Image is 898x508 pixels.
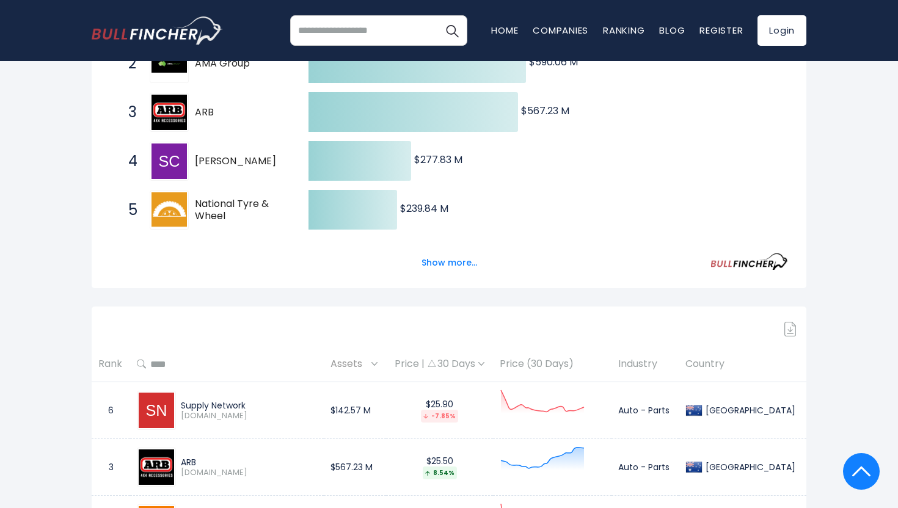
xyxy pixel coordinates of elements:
span: Assets [330,355,368,374]
td: $142.57 M [324,382,387,439]
button: Search [437,15,467,46]
img: ARB [151,95,187,130]
div: -7.85% [421,410,458,423]
span: [DOMAIN_NAME] [181,411,317,421]
div: ARB [181,457,317,468]
img: Schaffer [151,143,187,179]
img: bullfincher logo [92,16,223,45]
td: $567.23 M [324,439,387,496]
td: Auto - Parts [611,439,679,496]
span: 4 [122,151,134,172]
th: Industry [611,346,679,382]
text: $277.83 M [414,153,462,167]
div: Price | 30 Days [393,358,486,371]
span: [DOMAIN_NAME] [181,468,317,478]
span: 5 [122,200,134,220]
a: Companies [533,24,588,37]
img: National Tyre & Wheel [151,192,187,228]
th: Price (30 Days) [493,346,611,382]
span: 3 [122,102,134,123]
span: National Tyre & Wheel [195,198,287,223]
text: $239.84 M [400,201,448,216]
div: 8.54% [423,466,457,479]
td: Auto - Parts [611,382,679,439]
div: [GEOGRAPHIC_DATA] [703,405,795,416]
span: AMA Group [195,57,287,70]
th: Rank [92,346,130,382]
div: Supply Network [181,400,317,411]
button: Show more... [414,253,484,273]
a: Login [757,15,806,46]
a: Ranking [603,24,644,37]
a: Register [699,24,743,37]
td: 3 [92,439,130,496]
span: 2 [122,53,134,74]
text: $567.23 M [521,104,569,118]
img: AMA Group [151,55,187,73]
td: 6 [92,382,130,439]
a: Blog [659,24,685,37]
div: $25.50 [393,455,486,479]
text: $590.06 M [529,55,578,69]
span: [PERSON_NAME] [195,155,287,168]
a: Go to homepage [92,16,223,45]
img: ARB.AX.png [139,449,174,485]
div: [GEOGRAPHIC_DATA] [703,462,795,473]
div: $25.90 [393,399,486,423]
span: ARB [195,106,287,119]
a: Home [491,24,518,37]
